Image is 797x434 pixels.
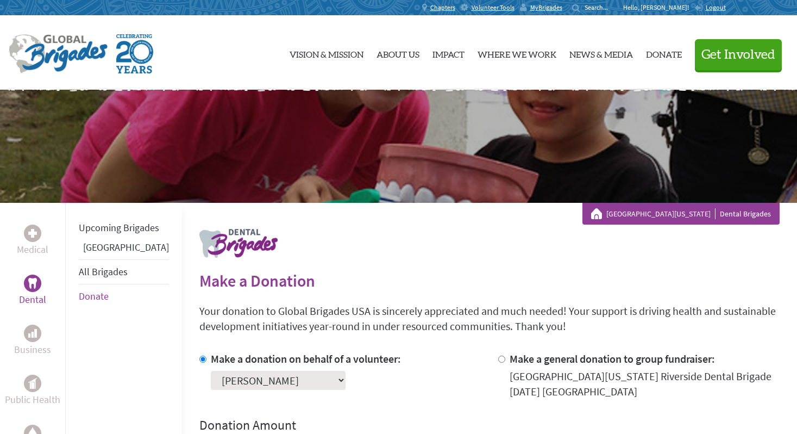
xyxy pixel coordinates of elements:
[432,24,465,81] a: Impact
[17,225,48,257] a: MedicalMedical
[79,221,159,234] a: Upcoming Brigades
[9,34,108,73] img: Global Brigades Logo
[79,216,169,240] li: Upcoming Brigades
[530,3,562,12] span: MyBrigades
[24,225,41,242] div: Medical
[83,241,169,253] a: [GEOGRAPHIC_DATA]
[591,208,771,219] div: Dental Brigades
[472,3,514,12] span: Volunteer Tools
[199,229,278,258] img: logo-dental.png
[695,39,782,70] button: Get Involved
[701,48,775,61] span: Get Involved
[694,3,726,12] a: Logout
[24,325,41,342] div: Business
[79,284,169,308] li: Donate
[28,329,37,338] img: Business
[199,417,780,434] h4: Donation Amount
[199,271,780,290] h2: Make a Donation
[79,290,109,302] a: Donate
[623,3,694,12] p: Hello, [PERSON_NAME]!
[28,229,37,238] img: Medical
[376,24,419,81] a: About Us
[19,275,46,307] a: DentalDental
[569,24,633,81] a: News & Media
[510,369,780,399] div: [GEOGRAPHIC_DATA][US_STATE] Riverside Dental Brigade [DATE] [GEOGRAPHIC_DATA]
[79,259,169,284] li: All Brigades
[79,265,128,278] a: All Brigades
[290,24,363,81] a: Vision & Mission
[17,242,48,257] p: Medical
[585,3,616,11] input: Search...
[706,3,726,11] span: Logout
[28,378,37,389] img: Public Health
[430,3,455,12] span: Chapters
[606,208,716,219] a: [GEOGRAPHIC_DATA][US_STATE]
[5,392,60,407] p: Public Health
[199,303,780,334] p: Your donation to Global Brigades USA is sincerely appreciated and much needed! Your support is dr...
[211,352,401,365] label: Make a donation on behalf of a volunteer:
[24,375,41,392] div: Public Health
[116,34,153,73] img: Global Brigades Celebrating 20 Years
[646,24,682,81] a: Donate
[478,24,556,81] a: Where We Work
[510,352,715,365] label: Make a general donation to group fundraiser:
[24,275,41,292] div: Dental
[14,325,51,357] a: BusinessBusiness
[14,342,51,357] p: Business
[5,375,60,407] a: Public HealthPublic Health
[79,240,169,259] li: Guatemala
[28,278,37,288] img: Dental
[19,292,46,307] p: Dental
